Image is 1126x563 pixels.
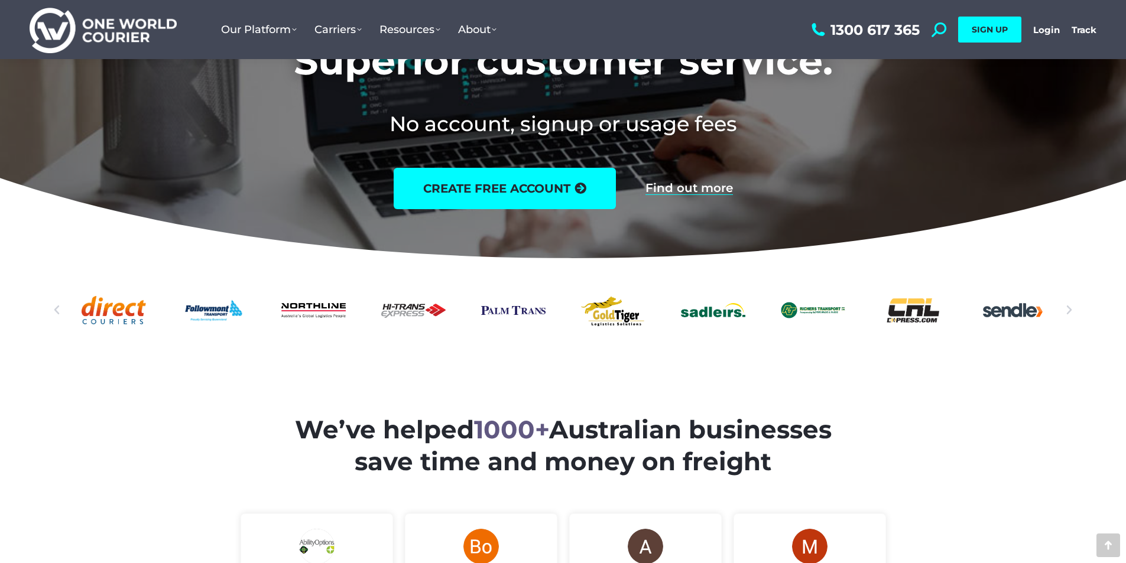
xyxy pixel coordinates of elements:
[481,289,546,331] a: Palm-Trans-logo_x2-1
[371,11,449,48] a: Resources
[458,23,497,36] span: About
[481,289,546,331] div: 13 / 25
[981,289,1045,331] a: Sendle logo
[281,289,346,331] div: 11 / 25
[379,23,440,36] span: Resources
[82,289,146,331] div: 9 / 25
[381,289,446,331] div: 12 / 25
[681,289,745,331] a: Sadleirs_logo_green
[82,289,146,331] a: Direct Couriers logo
[1072,24,1096,35] a: Track
[82,289,1045,331] div: Slides
[981,289,1045,331] div: 18 / 25
[581,289,645,331] a: gb
[212,11,306,48] a: Our Platform
[881,289,945,331] div: 17 / 25
[881,289,945,331] a: CRL Express Logo
[449,11,505,48] a: About
[809,22,920,37] a: 1300 617 365
[30,6,177,54] img: One World Courier
[181,289,246,331] a: Followmont transoirt web logo
[269,414,858,478] h2: We’ve helped Australian businesses save time and money on freight
[681,289,745,331] div: 15 / 25
[972,24,1008,35] span: SIGN UP
[181,289,246,331] div: 10 / 25
[1033,24,1060,35] a: Login
[781,289,845,331] div: 16 / 25
[381,289,446,331] a: Hi-Trans_logo
[645,182,733,195] a: Find out more
[394,168,616,209] a: create free account
[306,11,371,48] a: Carriers
[781,289,845,331] a: Richers-Transport-logo2
[314,23,362,36] span: Carriers
[474,414,549,445] span: 1000+
[958,17,1021,43] a: SIGN UP
[281,289,346,331] a: Northline logo
[221,23,297,36] span: Our Platform
[581,289,645,331] div: 14 / 25
[194,109,932,138] h2: No account, signup or usage fees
